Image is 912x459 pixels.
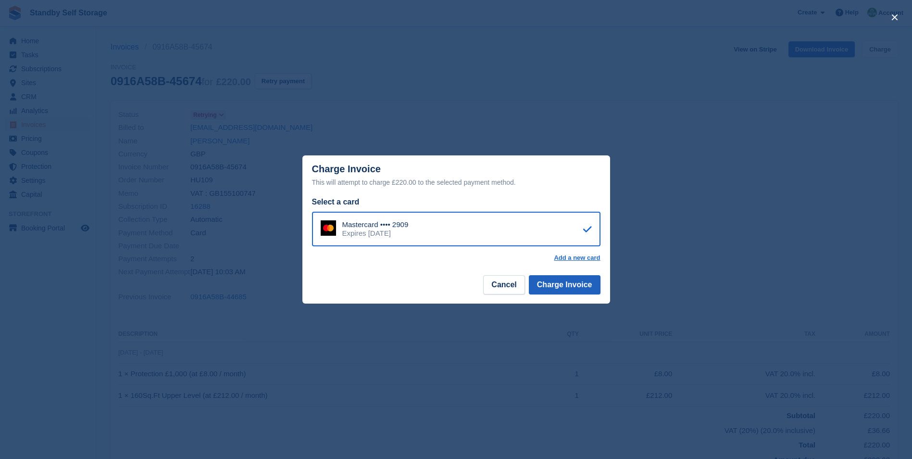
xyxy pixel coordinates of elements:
div: This will attempt to charge £220.00 to the selected payment method. [312,177,600,188]
img: Mastercard Logo [321,220,336,236]
div: Select a card [312,196,600,208]
button: Cancel [483,275,525,294]
div: Expires [DATE] [342,229,409,238]
div: Charge Invoice [312,164,600,188]
button: close [887,10,902,25]
div: Mastercard •••• 2909 [342,220,409,229]
a: Add a new card [554,254,600,262]
button: Charge Invoice [529,275,600,294]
